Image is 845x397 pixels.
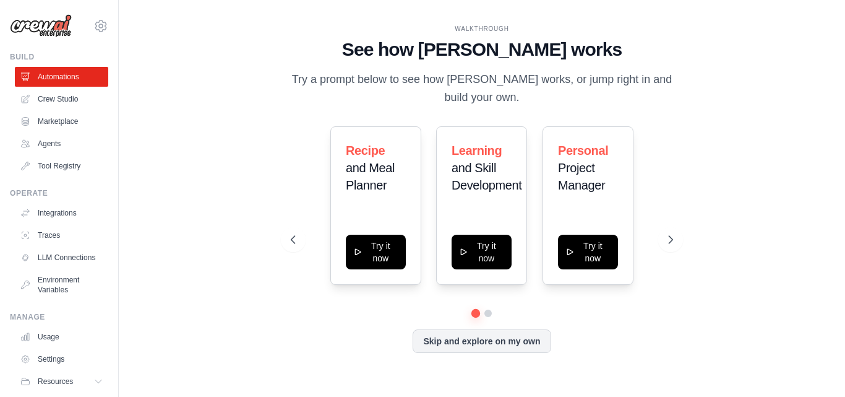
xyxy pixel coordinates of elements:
[10,52,108,62] div: Build
[15,111,108,131] a: Marketplace
[413,329,551,353] button: Skip and explore on my own
[15,270,108,300] a: Environment Variables
[558,161,605,192] span: Project Manager
[15,372,108,391] button: Resources
[15,67,108,87] a: Automations
[10,312,108,322] div: Manage
[452,235,512,269] button: Try it now
[558,144,608,157] span: Personal
[291,38,673,61] h1: See how [PERSON_NAME] works
[15,248,108,268] a: LLM Connections
[346,144,385,157] span: Recipe
[346,235,406,269] button: Try it now
[291,24,673,33] div: WALKTHROUGH
[15,156,108,176] a: Tool Registry
[15,225,108,245] a: Traces
[15,349,108,369] a: Settings
[15,89,108,109] a: Crew Studio
[291,71,673,107] p: Try a prompt below to see how [PERSON_NAME] works, or jump right in and build your own.
[452,144,502,157] span: Learning
[10,188,108,198] div: Operate
[15,327,108,347] a: Usage
[346,161,395,192] span: and Meal Planner
[10,14,72,38] img: Logo
[558,235,618,269] button: Try it now
[452,161,521,192] span: and Skill Development
[15,203,108,223] a: Integrations
[38,377,73,386] span: Resources
[15,134,108,154] a: Agents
